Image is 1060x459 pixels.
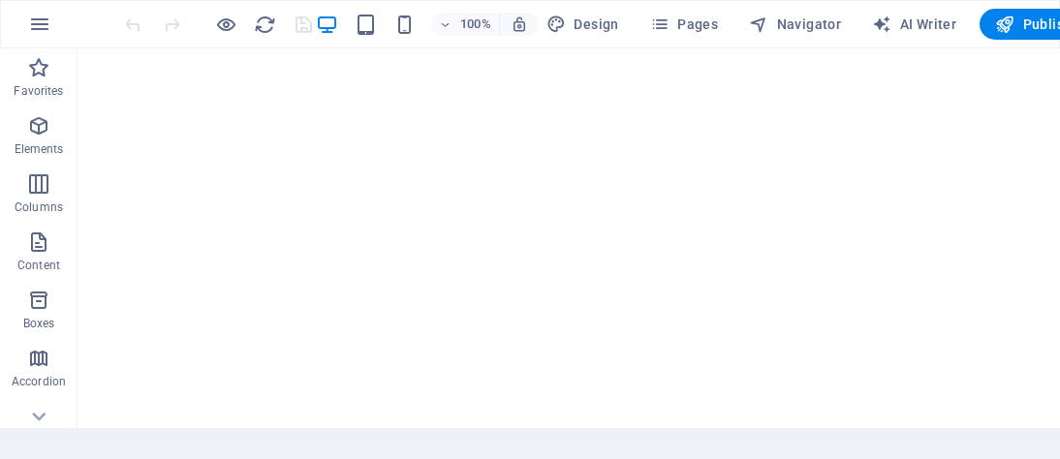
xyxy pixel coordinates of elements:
button: Design [539,9,627,40]
p: Elements [15,141,64,157]
button: Click here to leave preview mode and continue editing [214,13,237,36]
span: AI Writer [872,15,956,34]
h6: 100% [460,13,491,36]
p: Content [17,258,60,273]
i: On resize automatically adjust zoom level to fit chosen device. [511,15,528,33]
span: Pages [650,15,718,34]
button: reload [253,13,276,36]
i: Reload page [254,14,276,36]
p: Columns [15,199,63,215]
div: Design (Ctrl+Alt+Y) [539,9,627,40]
button: Navigator [741,9,849,40]
p: Accordion [12,374,66,389]
span: Design [546,15,619,34]
span: Navigator [749,15,841,34]
button: AI Writer [864,9,964,40]
p: Favorites [14,83,63,99]
button: 100% [431,13,500,36]
p: Boxes [23,316,55,331]
button: Pages [642,9,726,40]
